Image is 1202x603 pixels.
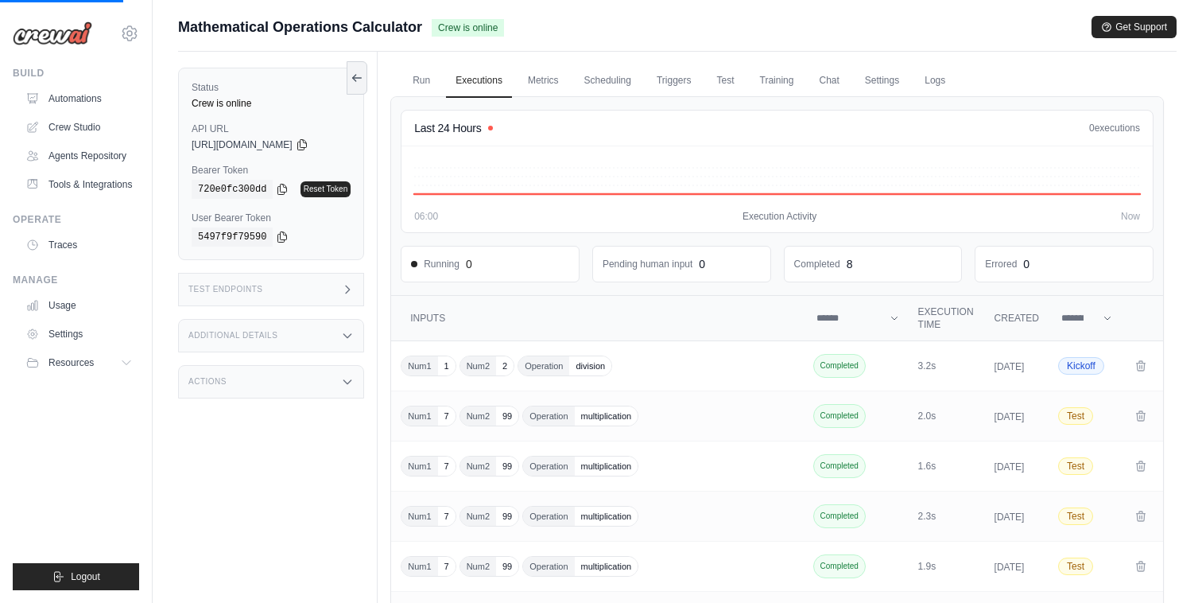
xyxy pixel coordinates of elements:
span: 99 [496,507,518,526]
button: Resources [19,350,139,375]
div: 2.3s [918,510,975,523]
span: Operation [523,507,574,526]
div: 3.2s [918,360,975,372]
span: Completed [813,554,866,578]
h3: Test Endpoints [188,285,263,294]
a: Triggers [647,64,701,98]
span: Crew is online [432,19,504,37]
span: 7 [438,557,456,576]
span: Num2 [460,557,496,576]
span: Execution Activity [743,210,816,223]
a: Crew Studio [19,115,139,140]
a: Traces [19,232,139,258]
div: executions [1089,122,1140,134]
code: 720e0fc300dd [192,180,273,199]
div: 2.0s [918,410,975,422]
button: Get Support [1091,16,1177,38]
div: 1.9s [918,560,975,573]
span: Test [1058,457,1093,475]
a: Training [750,64,804,98]
a: Usage [19,293,139,318]
span: Num2 [460,356,496,375]
span: 7 [438,507,456,526]
iframe: Chat Widget [1123,527,1202,603]
span: multiplication [575,407,638,426]
span: Test [1058,407,1093,425]
span: multiplication [575,457,638,476]
span: 2 [496,356,514,375]
span: Operation [518,356,569,375]
label: Status [192,81,351,94]
button: Logout [13,563,139,590]
span: Num1 [401,557,437,576]
span: Num2 [460,457,496,476]
span: Completed [813,504,866,528]
time: [DATE] [995,562,1025,573]
span: Now [1121,210,1140,223]
span: Num2 [460,507,496,526]
a: Test [708,64,744,98]
a: Run [403,64,440,98]
span: Num1 [401,407,437,426]
span: division [569,356,611,375]
span: 0 [1089,123,1095,134]
th: Inputs [391,296,806,341]
span: multiplication [575,507,638,526]
span: Resources [48,356,94,369]
span: Num1 [401,507,437,526]
a: Tools & Integrations [19,172,139,197]
a: Scheduling [575,64,641,98]
a: Metrics [518,64,568,98]
span: 1 [438,356,456,375]
a: Reset Token [300,181,351,197]
div: 1.6s [918,460,975,473]
span: Completed [813,404,866,428]
a: Settings [19,321,139,347]
span: [URL][DOMAIN_NAME] [192,138,293,151]
a: Executions [446,64,512,98]
span: Kickoff [1058,357,1104,375]
div: Manage [13,274,139,286]
time: [DATE] [995,512,1025,523]
h4: Last 24 Hours [414,120,481,136]
span: Operation [523,457,574,476]
a: Chat [809,64,848,98]
time: [DATE] [995,411,1025,422]
div: 0 [1023,256,1029,272]
th: Created [985,296,1049,341]
span: Num1 [401,457,437,476]
span: Completed [813,354,866,378]
div: 0 [466,256,472,272]
a: Settings [855,64,909,98]
dd: Completed [794,258,840,270]
code: 5497f9f79590 [192,228,273,247]
h3: Additional Details [188,331,277,340]
span: Logout [71,570,100,583]
th: Execution Time [909,296,985,341]
dd: Errored [985,258,1017,270]
span: Operation [523,557,574,576]
span: Mathematical Operations Calculator [178,16,422,38]
div: Crew is online [192,97,351,110]
div: Operate [13,213,139,226]
a: Agents Repository [19,143,139,169]
span: 7 [438,407,456,426]
span: Test [1058,558,1093,575]
label: User Bearer Token [192,212,351,224]
span: Completed [813,454,866,478]
a: Automations [19,86,139,111]
img: Logo [13,21,92,45]
span: Test [1058,508,1093,525]
span: 99 [496,557,518,576]
label: Bearer Token [192,164,351,177]
span: 99 [496,407,518,426]
h3: Actions [188,377,227,387]
div: 0 [699,256,705,272]
span: 06:00 [414,210,438,223]
time: [DATE] [995,461,1025,473]
div: Build [13,67,139,80]
span: Num2 [460,407,496,426]
dd: Pending human input [603,258,692,270]
label: API URL [192,123,351,135]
